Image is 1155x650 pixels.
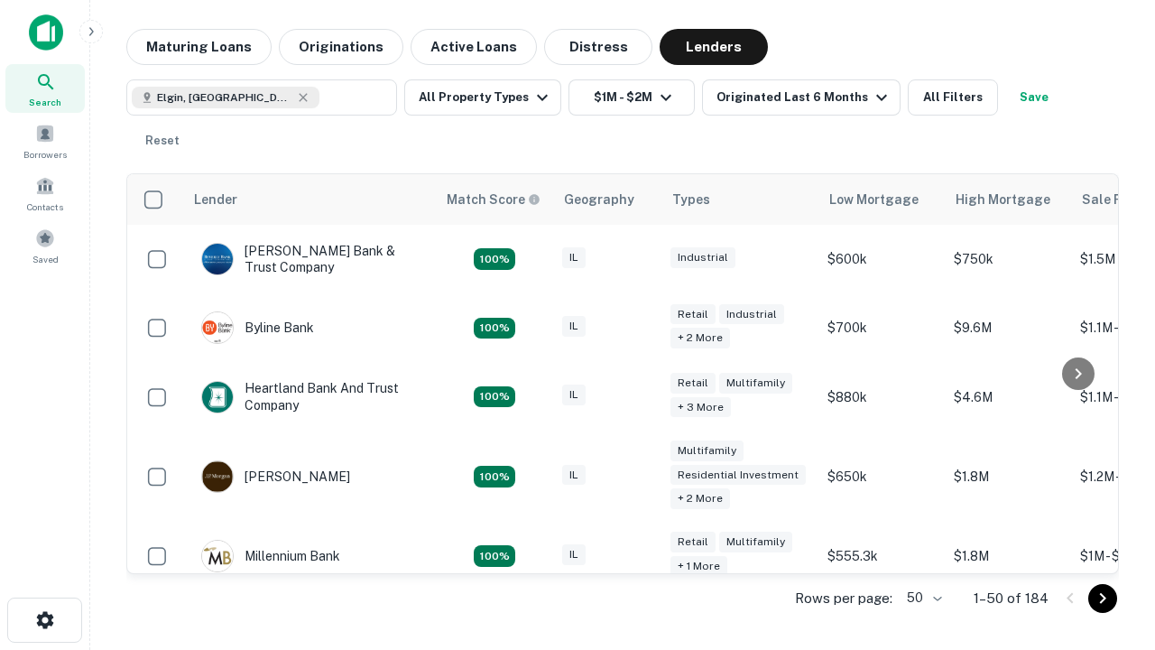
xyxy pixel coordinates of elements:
[945,225,1071,293] td: $750k
[5,64,85,113] a: Search
[202,461,233,492] img: picture
[945,174,1071,225] th: High Mortgage
[900,585,945,611] div: 50
[562,385,586,405] div: IL
[818,522,945,590] td: $555.3k
[670,397,731,418] div: + 3 more
[661,174,818,225] th: Types
[562,544,586,565] div: IL
[5,169,85,218] a: Contacts
[201,311,314,344] div: Byline Bank
[201,243,418,275] div: [PERSON_NAME] Bank & Trust Company
[670,488,730,509] div: + 2 more
[1088,584,1117,613] button: Go to next page
[719,304,784,325] div: Industrial
[562,316,586,337] div: IL
[474,248,515,270] div: Matching Properties: 28, hasApolloMatch: undefined
[974,588,1049,609] p: 1–50 of 184
[660,29,768,65] button: Lenders
[183,174,436,225] th: Lender
[202,541,233,571] img: picture
[474,466,515,487] div: Matching Properties: 24, hasApolloMatch: undefined
[670,441,744,461] div: Multifamily
[202,312,233,343] img: picture
[670,532,716,552] div: Retail
[126,29,272,65] button: Maturing Loans
[562,247,586,268] div: IL
[945,293,1071,362] td: $9.6M
[5,116,85,165] a: Borrowers
[157,89,292,106] span: Elgin, [GEOGRAPHIC_DATA], [GEOGRAPHIC_DATA]
[447,190,541,209] div: Capitalize uses an advanced AI algorithm to match your search with the best lender. The match sco...
[956,189,1050,210] div: High Mortgage
[1065,506,1155,592] iframe: Chat Widget
[404,79,561,116] button: All Property Types
[29,14,63,51] img: capitalize-icon.png
[194,189,237,210] div: Lender
[719,532,792,552] div: Multifamily
[818,293,945,362] td: $700k
[670,247,735,268] div: Industrial
[829,189,919,210] div: Low Mortgage
[818,432,945,523] td: $650k
[670,556,727,577] div: + 1 more
[908,79,998,116] button: All Filters
[23,147,67,162] span: Borrowers
[670,373,716,394] div: Retail
[670,328,730,348] div: + 2 more
[447,190,537,209] h6: Match Score
[201,540,340,572] div: Millennium Bank
[201,460,350,493] div: [PERSON_NAME]
[562,465,586,486] div: IL
[564,189,634,210] div: Geography
[201,380,418,413] div: Heartland Bank And Trust Company
[202,382,233,413] img: picture
[32,252,59,266] span: Saved
[719,373,792,394] div: Multifamily
[672,189,710,210] div: Types
[474,545,515,567] div: Matching Properties: 16, hasApolloMatch: undefined
[945,362,1071,431] td: $4.6M
[818,174,945,225] th: Low Mortgage
[568,79,695,116] button: $1M - $2M
[670,465,806,486] div: Residential Investment
[702,79,901,116] button: Originated Last 6 Months
[436,174,553,225] th: Capitalize uses an advanced AI algorithm to match your search with the best lender. The match sco...
[29,95,61,109] span: Search
[818,362,945,431] td: $880k
[945,522,1071,590] td: $1.8M
[474,386,515,408] div: Matching Properties: 19, hasApolloMatch: undefined
[670,304,716,325] div: Retail
[474,318,515,339] div: Matching Properties: 18, hasApolloMatch: undefined
[202,244,233,274] img: picture
[279,29,403,65] button: Originations
[818,225,945,293] td: $600k
[945,432,1071,523] td: $1.8M
[1005,79,1063,116] button: Save your search to get updates of matches that match your search criteria.
[27,200,63,214] span: Contacts
[5,221,85,270] a: Saved
[411,29,537,65] button: Active Loans
[795,588,892,609] p: Rows per page:
[553,174,661,225] th: Geography
[716,87,892,108] div: Originated Last 6 Months
[544,29,652,65] button: Distress
[134,123,191,159] button: Reset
